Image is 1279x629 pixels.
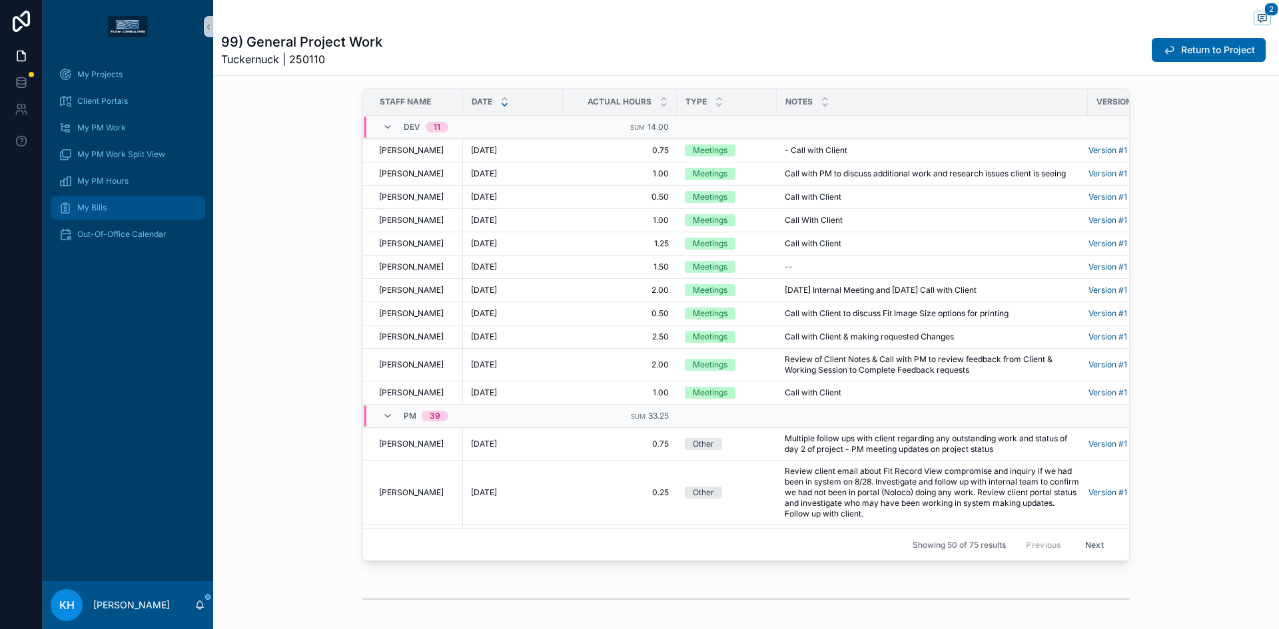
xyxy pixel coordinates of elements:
span: 0.50 [571,308,669,319]
span: 0.25 [571,487,669,498]
a: Version #1 | 99) General Project Work [1088,308,1200,319]
a: Client Portals [51,89,205,113]
a: Version #1 | 99) General Project Work [1088,215,1200,226]
button: Next [1076,534,1113,555]
span: My PM Hours [77,176,129,186]
span: [DATE] Internal Meeting and [DATE] Call with Client [785,285,977,296]
span: [PERSON_NAME] [379,331,444,342]
div: 11 [434,122,440,132]
span: Call With Client [785,215,843,226]
span: My PM Work Split View [77,149,165,160]
span: My Bills [77,202,107,213]
span: [PERSON_NAME] [379,387,444,398]
a: Version #1 | 99) General Project Work [1088,331,1200,342]
a: Version #1 | 99) General Project Work [1088,262,1200,272]
span: Type [685,97,707,107]
span: [DATE] [471,238,497,249]
span: [DATE] [471,145,497,156]
a: Version #1 | 99) General Project Work [1088,439,1200,449]
span: Actual Hours [588,97,651,107]
span: My PM Work [77,122,126,133]
span: Return to Project [1181,43,1255,57]
a: Version #1 | 99) General Project Work [1088,145,1200,156]
a: Version #1 | 99) General Project Work [1088,387,1200,398]
div: Meetings [693,387,727,399]
span: 14.00 [647,122,669,132]
span: Call with Client [785,192,841,202]
span: Version #1 | 99) General Project Work [1088,487,1200,498]
p: [PERSON_NAME] [93,598,170,612]
span: 33.25 [648,411,669,421]
span: Version [1096,97,1132,107]
span: Call with Client & making requested Changes [785,331,954,342]
span: 1.25 [571,238,669,249]
span: 0.75 [571,145,669,156]
span: [PERSON_NAME] [379,285,444,296]
span: 0.50 [571,192,669,202]
h1: 99) General Project Work [221,33,382,51]
span: [PERSON_NAME] [379,215,444,226]
span: [DATE] [471,331,497,342]
div: Other [693,438,714,450]
span: - Call with Client [785,145,847,156]
span: [PERSON_NAME] [379,168,444,179]
span: Date [472,97,492,107]
span: PM [404,411,416,421]
span: [PERSON_NAME] [379,487,444,498]
span: 0.75 [571,439,669,449]
img: App logo [108,16,148,37]
div: Other [693,487,714,499]
span: Call with Client [785,387,841,398]
span: Tuckernuck | 250110 [221,51,382,67]
span: KH [59,597,75,613]
span: [DATE] [471,439,497,449]
span: Review of Client Notes & Call with PM to review feedback from Client & Working Session to Complet... [785,354,1080,375]
span: [PERSON_NAME] [379,192,444,202]
span: 1.50 [571,262,669,272]
div: Meetings [693,261,727,273]
a: Out-Of-Office Calendar [51,222,205,246]
span: Version #1 | 99) General Project Work [1088,285,1200,296]
div: Meetings [693,308,727,319]
span: -- [785,262,793,272]
a: Version #1 | 99) General Project Work [1088,192,1200,202]
a: Version #1 | 99) General Project Work [1088,238,1200,249]
a: My PM Work [51,116,205,140]
span: 2.50 [571,331,669,342]
span: [DATE] [471,285,497,296]
span: 2 [1264,3,1278,16]
a: Version #1 | 99) General Project Work [1088,359,1200,370]
span: [PERSON_NAME] [379,359,444,370]
div: Meetings [693,238,727,250]
div: Meetings [693,214,727,226]
span: Call with PM to discuss additional work and research issues client is seeing [785,168,1066,179]
span: [DATE] [471,192,497,202]
span: [PERSON_NAME] [379,238,444,249]
span: [DATE] [471,215,497,226]
span: Showing 50 of 75 results [913,539,1006,550]
a: My Projects [51,63,205,87]
span: [PERSON_NAME] [379,145,444,156]
span: 1.00 [571,215,669,226]
div: Meetings [693,331,727,343]
span: [PERSON_NAME] [379,262,444,272]
div: Meetings [693,191,727,203]
span: Out-Of-Office Calendar [77,229,167,240]
small: Sum [630,124,645,131]
span: 2.00 [571,359,669,370]
span: [PERSON_NAME] [379,308,444,319]
span: Call with Client to discuss Fit Image Size options for printing [785,308,1009,319]
div: Meetings [693,284,727,296]
span: [DATE] [471,359,497,370]
div: 39 [430,411,440,421]
a: My PM Hours [51,169,205,193]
